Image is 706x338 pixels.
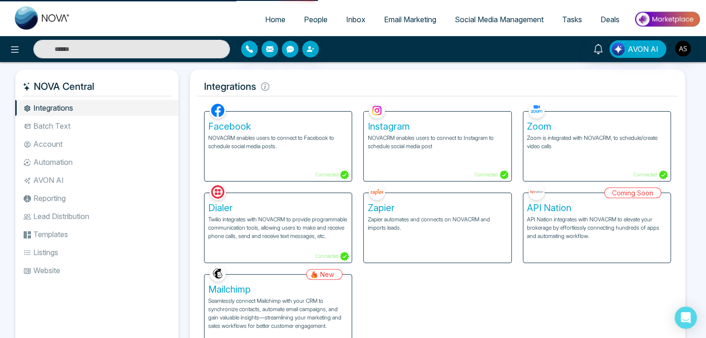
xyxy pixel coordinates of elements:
[369,184,385,200] img: Zapier
[367,134,507,150] p: NOVACRM enables users to connect to Instagram to schedule social media post
[628,44,658,55] span: AVON AI
[210,184,226,200] img: Dialer
[455,15,544,24] span: Social Media Management
[527,121,667,132] h5: Zoom
[295,11,337,28] a: People
[337,11,375,28] a: Inbox
[315,252,349,261] p: Connected
[375,11,446,28] a: Email Marketing
[500,170,508,179] img: Connected
[633,170,668,179] p: Connected
[208,134,348,150] p: NOVACRM enables users to connect to Facebook to schedule social media posts.
[384,15,436,24] span: Email Marketing
[446,11,553,28] a: Social Media Management
[528,102,545,119] img: Zoom
[15,154,179,170] li: Automation
[562,15,582,24] span: Tasks
[304,15,328,24] span: People
[256,11,295,28] a: Home
[367,215,507,232] p: Zapier automates and connects on NOVACRM and imports leads.
[675,41,691,56] img: User Avatar
[601,15,619,24] span: Deals
[527,134,667,150] p: Zoom is integrated with NOVACRM, to schedule/create video calls
[15,208,179,224] li: Lead Distribution
[306,269,342,280] div: New
[15,263,179,278] li: Website
[633,9,700,30] img: Market-place.gif
[208,297,348,330] p: Seamlessly connect Mailchimp with your CRM to synchronize contacts, automate email campaigns, and...
[210,265,226,282] img: Mailchimp
[265,15,285,24] span: Home
[208,284,348,295] h5: Mailchimp
[15,6,70,30] img: Nova CRM Logo
[346,15,365,24] span: Inbox
[369,102,385,119] img: Instagram
[23,77,171,96] h5: NOVA Central
[15,226,179,242] li: Templates
[310,271,318,278] img: new-tag
[367,121,507,132] h5: Instagram
[612,43,625,56] img: Lead Flow
[15,244,179,260] li: Listings
[474,170,508,179] p: Connected
[197,77,678,96] h5: Integrations
[315,170,349,179] p: Connected
[15,172,179,188] li: AVON AI
[15,190,179,206] li: Reporting
[208,121,348,132] h5: Facebook
[210,102,226,119] img: Facebook
[15,100,179,116] li: Integrations
[15,118,179,134] li: Batch Text
[340,252,349,261] img: Connected
[208,202,348,213] h5: Dialer
[609,40,666,58] button: AVON AI
[15,136,179,152] li: Account
[340,170,349,179] img: Connected
[367,202,507,213] h5: Zapier
[591,11,629,28] a: Deals
[553,11,591,28] a: Tasks
[675,307,697,329] div: Open Intercom Messenger
[208,215,348,240] p: Twilio integrates with NOVACRM to provide programmable communication tools, allowing users to mak...
[659,170,668,179] img: Connected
